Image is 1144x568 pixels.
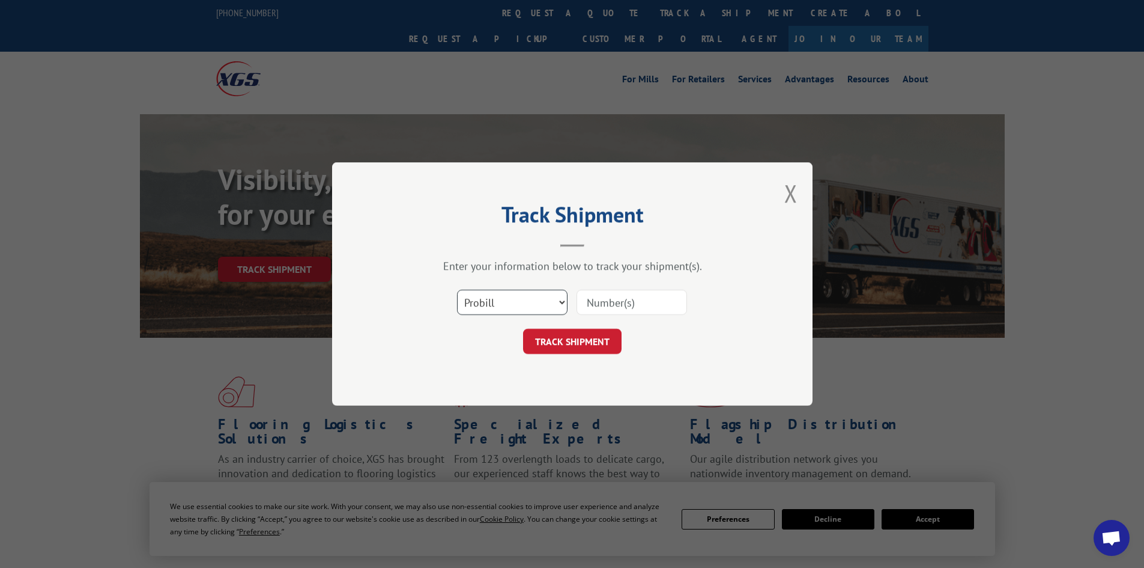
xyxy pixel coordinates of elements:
button: Close modal [784,177,797,209]
input: Number(s) [577,290,687,315]
h2: Track Shipment [392,206,752,229]
div: Enter your information below to track your shipment(s). [392,259,752,273]
div: Open chat [1094,520,1130,556]
button: TRACK SHIPMENT [523,329,622,354]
